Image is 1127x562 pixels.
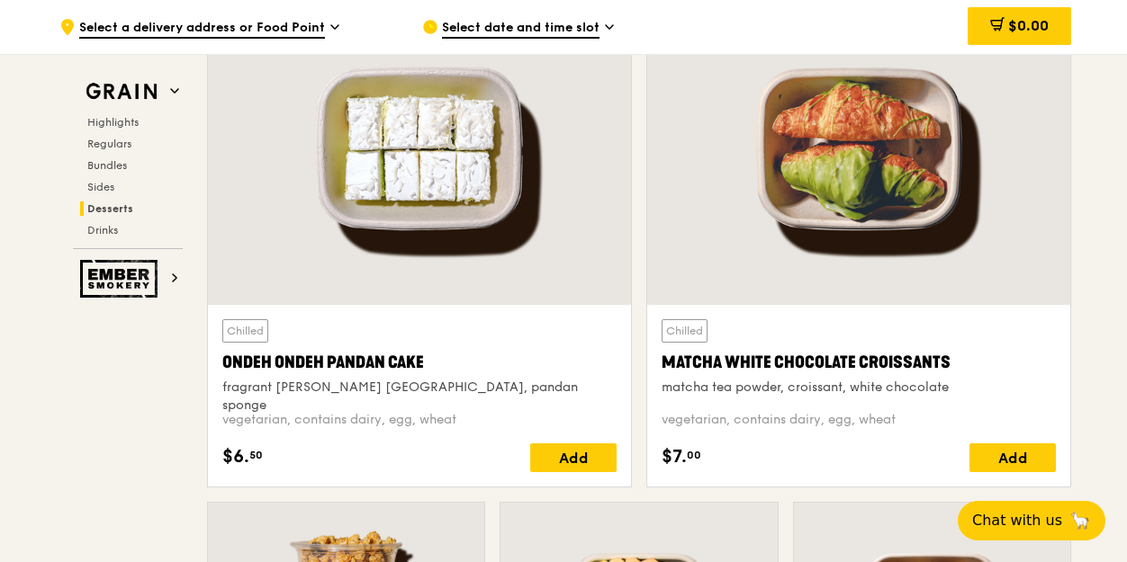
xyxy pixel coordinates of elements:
div: Chilled [222,319,268,343]
div: fragrant [PERSON_NAME] [GEOGRAPHIC_DATA], pandan sponge [222,379,617,415]
span: Select a delivery address or Food Point [79,19,325,39]
div: Add [969,443,1056,472]
div: vegetarian, contains dairy, egg, wheat [222,411,617,429]
div: vegetarian, contains dairy, egg, wheat [662,411,1056,429]
span: 🦙 [1069,510,1091,531]
span: $7. [662,443,687,470]
span: $0.00 [1008,17,1049,34]
div: Chilled [662,319,708,343]
button: Chat with us🦙 [958,501,1105,540]
span: Drinks [87,224,118,236]
img: Grain web logo [80,76,163,108]
span: Highlights [87,116,139,129]
div: Ondeh Ondeh Pandan Cake [222,350,617,375]
span: Sides [87,181,114,193]
img: Ember Smokery web logo [80,260,163,298]
div: matcha tea powder, croissant, white chocolate [662,379,1056,397]
span: 00 [687,448,701,462]
span: Chat with us [972,510,1062,531]
div: Matcha White Chocolate Croissants [662,350,1056,375]
span: Desserts [87,202,133,215]
span: Regulars [87,138,131,150]
span: $6. [222,443,249,470]
span: Select date and time slot [442,19,600,39]
div: Add [530,443,617,472]
span: Bundles [87,159,127,172]
span: 50 [249,448,263,462]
